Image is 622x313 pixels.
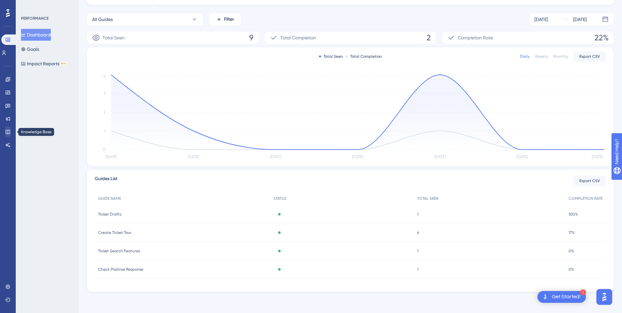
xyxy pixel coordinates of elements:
[569,248,574,254] span: 0%
[352,155,363,159] tspan: [DATE]
[520,54,530,59] div: Daily
[427,32,431,43] span: 2
[280,34,316,42] span: Total Completion
[104,129,106,133] tspan: 1
[106,155,117,159] tspan: [DATE]
[580,289,586,295] div: 1
[103,74,106,79] tspan: 4
[270,155,281,159] tspan: [DATE]
[87,13,203,26] button: All Guides
[553,54,568,59] div: Monthly
[417,267,418,272] span: 1
[21,58,67,70] button: Impact ReportsBETA
[573,176,606,186] button: Export CSV
[21,29,51,41] button: Dashboard
[103,147,106,152] tspan: 0
[569,267,574,272] span: 0%
[541,293,549,301] img: launcher-image-alternative-text
[249,32,253,43] span: 9
[569,212,578,217] span: 100%
[95,175,117,187] span: Guides List
[15,2,41,10] span: Need Help?
[273,196,287,201] span: STATUS
[98,212,121,217] span: Ticket Drafts
[579,54,600,59] span: Export CSV
[319,54,343,59] div: Total Seen
[579,178,600,183] span: Export CSV
[458,34,493,42] span: Completion Rate
[346,54,382,59] div: Total Completion
[104,91,106,96] tspan: 3
[417,230,419,235] span: 6
[98,196,121,201] span: GUIDE NAME
[434,155,446,159] tspan: [DATE]
[98,248,140,254] span: Ticket Search Features
[188,155,199,159] tspan: [DATE]
[573,51,606,62] button: Export CSV
[534,15,548,23] div: [DATE]
[21,16,49,21] div: PERFORMANCE
[209,13,241,26] button: Filter
[592,155,603,159] tspan: [DATE]
[224,15,234,23] span: Filter
[98,267,143,272] span: Check Positive Response
[594,32,609,43] span: 22%
[594,287,614,307] iframe: UserGuiding AI Assistant Launcher
[21,43,39,55] button: Goals
[569,196,603,201] span: COMPLETION RATE
[417,196,438,201] span: TOTAL SEEN
[98,230,131,235] span: Create Ticket Tour
[417,212,418,217] span: 1
[92,15,113,23] span: All Guides
[537,291,586,303] div: Open Get Started! checklist, remaining modules: 1
[417,248,418,254] span: 1
[103,34,125,42] span: Total Seen
[573,15,587,23] div: [DATE]
[552,293,581,301] div: Get Started!
[516,155,528,159] tspan: [DATE]
[535,54,548,59] div: Weekly
[569,230,575,235] span: 17%
[104,110,106,115] tspan: 2
[61,62,67,65] div: BETA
